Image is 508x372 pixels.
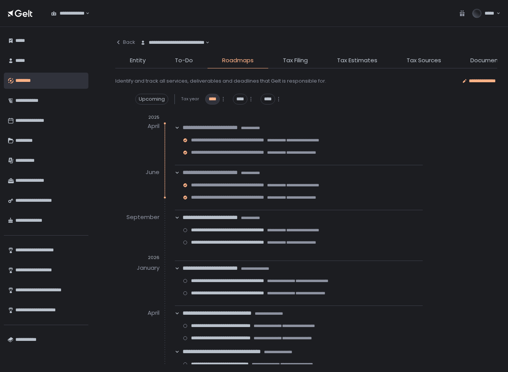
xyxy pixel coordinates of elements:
span: Tax Estimates [337,56,377,65]
button: Back [115,35,135,50]
span: Tax Sources [407,56,441,65]
div: Search for option [46,5,90,22]
div: April [148,120,159,133]
span: Tax year [181,96,199,102]
div: 2025 [115,115,159,120]
span: Entity [130,56,146,65]
div: June [146,166,159,179]
span: Documents [470,56,504,65]
div: Identify and track all services, deliverables and deadlines that Gelt is responsible for. [115,78,326,85]
span: To-Do [175,56,193,65]
input: Search for option [204,39,205,46]
div: April [148,307,159,319]
span: Roadmaps [222,56,254,65]
div: Search for option [135,35,209,51]
div: January [137,262,159,274]
div: Back [115,39,135,46]
div: Upcoming [135,94,168,105]
div: 2026 [115,255,159,261]
div: September [126,211,159,224]
input: Search for option [85,10,85,17]
span: Tax Filing [283,56,308,65]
